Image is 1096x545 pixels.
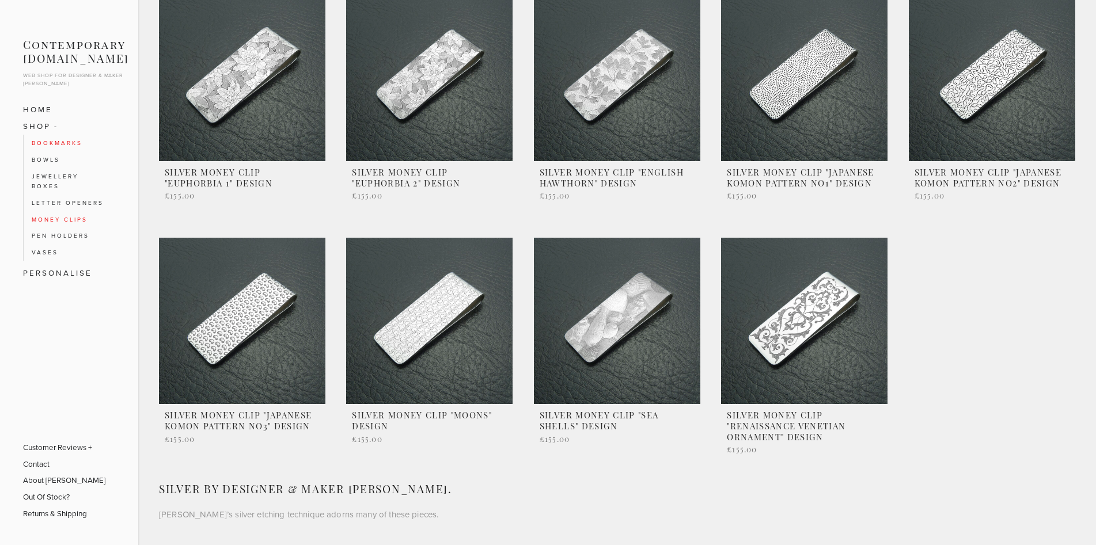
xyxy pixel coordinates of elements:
[23,456,105,472] a: Contact
[23,505,105,522] a: Returns & Shipping
[32,151,108,168] a: Bowls
[23,118,115,135] a: SHOP
[23,489,105,505] a: Out Of Stock?
[23,439,105,456] a: Customer Reviews
[159,482,1075,496] h3: sILVER By Designer & Maker [PERSON_NAME].
[159,507,1075,522] p: [PERSON_NAME]’s silver etching technique adorns many of these pieces.
[23,37,129,66] a: Contemporary [DOMAIN_NAME]
[32,195,108,211] a: Letter Openers
[32,168,108,195] a: Jewellery Boxes
[23,101,115,118] a: Home
[23,472,105,489] a: About [PERSON_NAME]
[32,211,108,228] a: Money Clips
[32,244,108,261] a: Vases
[32,135,108,151] a: Bookmarks
[32,227,108,244] a: Pen Holders
[23,71,129,87] p: Web shop for designer & maker [PERSON_NAME]
[23,265,115,281] a: Personalise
